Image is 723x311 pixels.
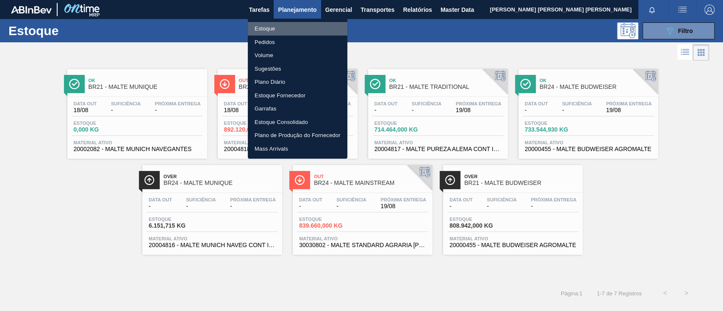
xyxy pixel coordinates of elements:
a: Plano de Produção do Fornecedor [248,129,347,142]
a: Estoque Fornecedor [248,89,347,102]
a: Plano Diário [248,75,347,89]
a: Garrafas [248,102,347,116]
a: Estoque Consolidado [248,116,347,129]
a: Estoque [248,22,347,36]
a: Sugestões [248,62,347,76]
a: Mass Arrivals [248,142,347,156]
a: Pedidos [248,36,347,49]
a: Volume [248,49,347,62]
